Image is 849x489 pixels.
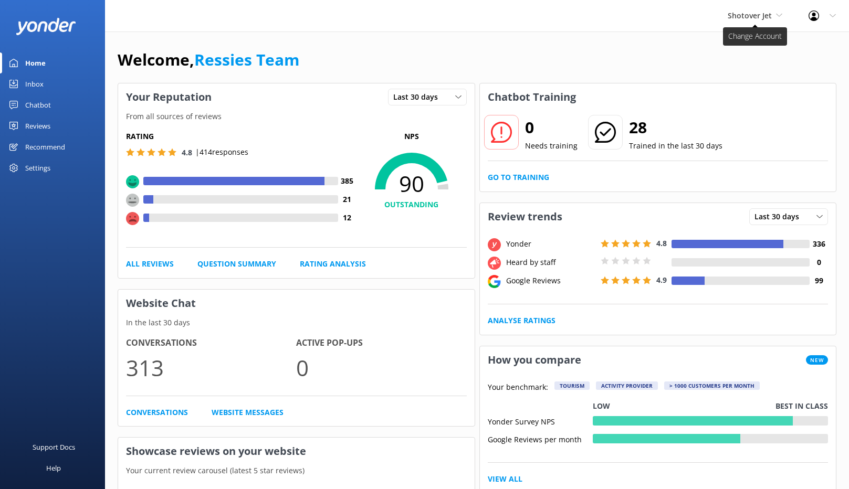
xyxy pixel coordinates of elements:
p: | 414 responses [195,146,248,158]
h1: Welcome, [118,47,299,72]
span: Last 30 days [393,91,444,103]
h2: 28 [629,115,722,140]
h4: 12 [338,212,357,224]
h5: Rating [126,131,357,142]
div: Heard by staff [504,257,598,268]
div: Reviews [25,115,50,136]
h4: Active Pop-ups [296,336,466,350]
span: Last 30 days [754,211,805,222]
h4: 99 [810,275,828,286]
a: All Reviews [126,258,174,270]
h3: Website Chat [118,290,475,317]
a: Conversations [126,407,188,418]
div: Tourism [554,381,590,390]
h3: Showcase reviews on your website [118,438,475,465]
span: New [806,355,828,365]
a: Rating Analysis [300,258,366,270]
p: Best in class [775,400,828,412]
span: 4.8 [656,238,667,248]
a: Go to Training [488,172,549,183]
h2: 0 [525,115,578,140]
div: Home [25,52,46,73]
h3: How you compare [480,346,589,374]
h4: Conversations [126,336,296,350]
a: Ressies Team [194,49,299,70]
p: From all sources of reviews [118,111,475,122]
p: Trained in the last 30 days [629,140,722,152]
p: 313 [126,350,296,385]
p: Needs training [525,140,578,152]
h4: 385 [338,175,357,187]
h4: 336 [810,238,828,250]
p: Your current review carousel (latest 5 star reviews) [118,465,475,476]
div: Support Docs [33,437,75,458]
div: Yonder [504,238,598,250]
h3: Chatbot Training [480,83,584,111]
div: Yonder Survey NPS [488,416,593,426]
h4: OUTSTANDING [357,199,467,210]
p: 0 [296,350,466,385]
h4: 21 [338,194,357,205]
span: 4.8 [182,147,192,157]
span: Shotover Jet [728,10,772,20]
div: Settings [25,157,50,178]
div: Google Reviews [504,275,598,286]
a: Website Messages [212,407,284,418]
div: Recommend [25,136,65,157]
span: 90 [357,171,467,197]
p: Your benchmark: [488,381,548,394]
p: Low [593,400,610,412]
div: Activity Provider [596,381,658,390]
div: Google Reviews per month [488,434,593,443]
p: In the last 30 days [118,317,475,328]
h4: 0 [810,257,828,268]
img: yonder-white-logo.png [16,18,76,35]
h3: Review trends [480,203,570,230]
h3: Your Reputation [118,83,219,111]
a: Analyse Ratings [488,315,555,326]
div: Inbox [25,73,44,94]
div: > 1000 customers per month [664,381,760,390]
a: Question Summary [197,258,276,270]
p: NPS [357,131,467,142]
div: Chatbot [25,94,51,115]
div: Help [46,458,61,479]
a: View All [488,473,522,485]
span: 4.9 [656,275,667,285]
